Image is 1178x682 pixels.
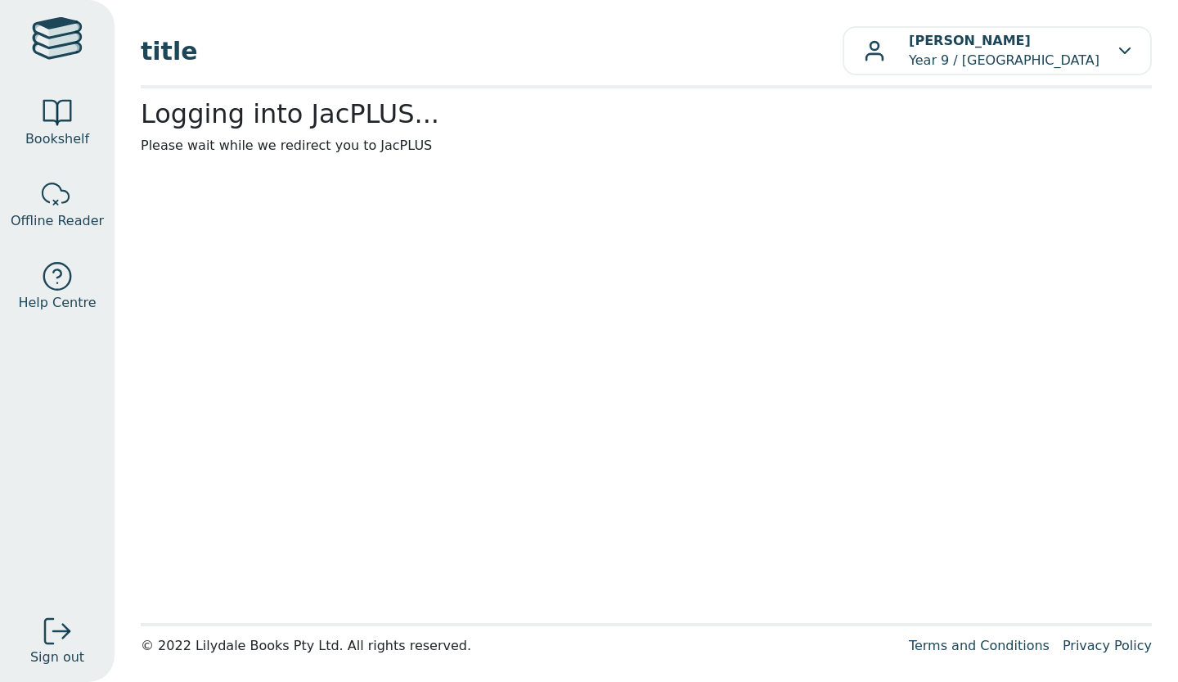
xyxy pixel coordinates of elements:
[11,211,104,231] span: Offline Reader
[843,26,1152,75] button: [PERSON_NAME]Year 9 / [GEOGRAPHIC_DATA]
[18,293,96,313] span: Help Centre
[141,636,896,656] div: © 2022 Lilydale Books Pty Ltd. All rights reserved.
[1063,638,1152,653] a: Privacy Policy
[909,638,1050,653] a: Terms and Conditions
[141,98,1152,129] h2: Logging into JacPLUS...
[909,31,1099,70] p: Year 9 / [GEOGRAPHIC_DATA]
[25,129,89,149] span: Bookshelf
[909,33,1031,48] b: [PERSON_NAME]
[141,136,1152,156] p: Please wait while we redirect you to JacPLUS
[30,648,84,667] span: Sign out
[141,33,843,70] span: title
